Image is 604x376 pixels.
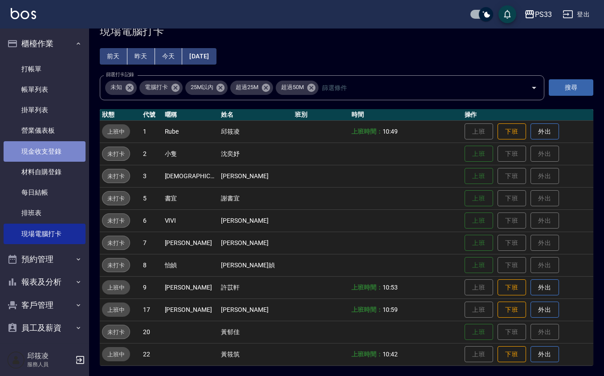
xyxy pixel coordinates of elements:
td: 7 [141,232,162,254]
td: 17 [141,298,162,321]
div: 電腦打卡 [139,81,183,95]
td: 小隻 [163,143,219,165]
input: 篩選條件 [320,80,515,95]
td: 9 [141,276,162,298]
button: 上班 [465,213,493,229]
td: [DEMOGRAPHIC_DATA][PERSON_NAME] [163,165,219,187]
div: PS33 [535,9,552,20]
button: 外出 [531,302,559,318]
b: 上班時間： [351,306,383,313]
span: 上班中 [102,127,130,136]
td: VIVI [163,209,219,232]
a: 打帳單 [4,59,86,79]
td: 22 [141,343,162,365]
span: 未打卡 [102,194,130,203]
h5: 邱筱凌 [27,351,73,360]
button: 上班 [465,168,493,184]
td: 5 [141,187,162,209]
th: 狀態 [100,109,141,121]
td: 2 [141,143,162,165]
button: 外出 [531,346,559,363]
td: [PERSON_NAME] [219,165,292,187]
button: 員工及薪資 [4,316,86,339]
h3: 現場電腦打卡 [100,25,593,37]
th: 時間 [349,109,462,121]
a: 現金收支登錄 [4,141,86,162]
td: [PERSON_NAME] [163,276,219,298]
button: 外出 [531,123,559,140]
div: 未知 [105,81,137,95]
span: 未打卡 [102,238,130,248]
button: 上班 [465,257,493,274]
button: [DATE] [182,48,216,65]
button: 報表及分析 [4,270,86,294]
label: 篩選打卡記錄 [106,71,134,78]
td: [PERSON_NAME] [219,232,292,254]
td: 書宜 [163,187,219,209]
span: 未打卡 [102,172,130,181]
td: 6 [141,209,162,232]
button: 外出 [531,279,559,296]
th: 代號 [141,109,162,121]
td: [PERSON_NAME] [163,232,219,254]
button: 下班 [498,279,526,296]
span: 10:49 [383,128,398,135]
button: save [498,5,516,23]
td: 怡媜 [163,254,219,276]
td: 許苡軒 [219,276,292,298]
button: 昨天 [127,48,155,65]
div: 25M以內 [185,81,228,95]
td: 黃郁佳 [219,321,292,343]
span: 未打卡 [102,327,130,337]
a: 帳單列表 [4,79,86,100]
td: 1 [141,120,162,143]
div: 超過25M [230,81,273,95]
button: 客戶管理 [4,294,86,317]
span: 未知 [105,83,127,92]
span: 10:42 [383,351,398,358]
td: 邱筱凌 [219,120,292,143]
span: 電腦打卡 [139,83,173,92]
a: 每日結帳 [4,182,86,203]
a: 排班表 [4,203,86,223]
button: PS33 [521,5,555,24]
button: 登出 [559,6,593,23]
button: 下班 [498,123,526,140]
b: 上班時間： [351,351,383,358]
a: 掛單列表 [4,100,86,120]
button: 上班 [465,235,493,251]
button: 搜尋 [549,79,593,96]
td: [PERSON_NAME]媜 [219,254,292,276]
td: 8 [141,254,162,276]
button: 上班 [465,146,493,162]
td: Rube [163,120,219,143]
button: Open [527,81,541,95]
button: 預約管理 [4,248,86,271]
span: 未打卡 [102,261,130,270]
th: 暱稱 [163,109,219,121]
td: [PERSON_NAME] [163,298,219,321]
p: 服務人員 [27,360,73,368]
div: 超過50M [276,81,318,95]
td: 謝書宜 [219,187,292,209]
button: 上班 [465,324,493,340]
button: 櫃檯作業 [4,32,86,55]
td: 20 [141,321,162,343]
span: 超過25M [230,83,264,92]
button: 今天 [155,48,183,65]
button: 上班 [465,190,493,207]
td: [PERSON_NAME] [219,298,292,321]
span: 上班中 [102,305,130,315]
img: Person [7,351,25,369]
span: 上班中 [102,283,130,292]
span: 10:53 [383,284,398,291]
th: 班別 [293,109,349,121]
b: 上班時間： [351,128,383,135]
td: 黃筱筑 [219,343,292,365]
span: 25M以內 [185,83,219,92]
a: 現場電腦打卡 [4,224,86,244]
th: 姓名 [219,109,292,121]
a: 材料自購登錄 [4,162,86,182]
button: 下班 [498,346,526,363]
span: 未打卡 [102,216,130,225]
